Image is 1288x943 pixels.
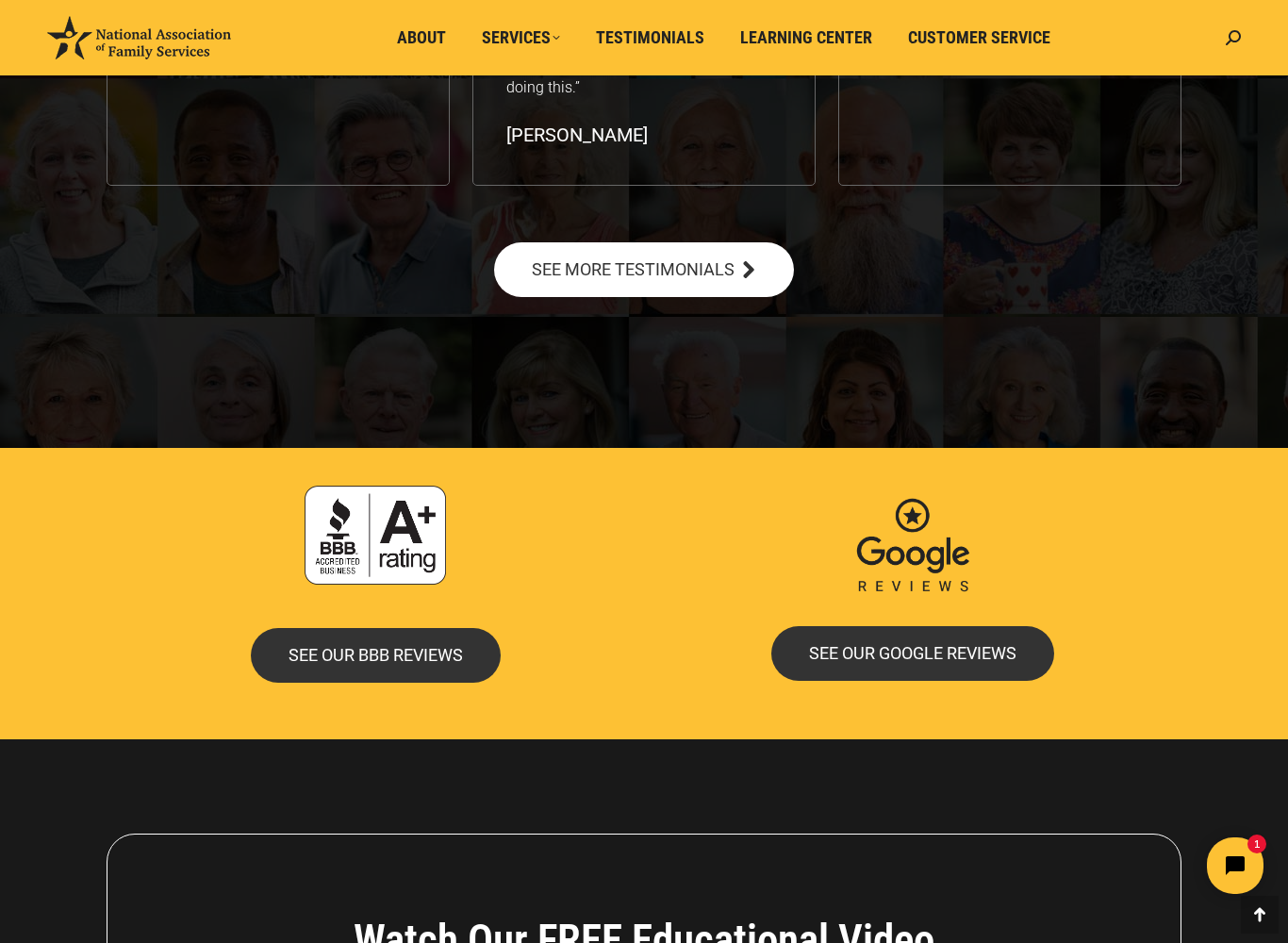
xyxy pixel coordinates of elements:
[727,20,885,56] a: Learning Center
[482,27,560,48] span: Services
[809,645,1016,662] span: SEE OUR GOOGLE REVIEWS
[955,821,1280,910] iframe: Tidio Chat
[583,20,718,56] a: Testimonials
[740,27,872,48] span: Learning Center
[596,27,704,48] span: Testimonials
[895,20,1064,56] a: Customer Service
[494,242,794,297] a: SEE MORE TESTIMONIALS
[842,486,983,608] img: Google Reviews
[251,628,501,683] a: SEE OUR BBB REVIEWS
[47,16,231,59] img: National Association of Family Services
[908,27,1050,48] span: Customer Service
[771,626,1054,681] a: SEE OUR GOOGLE REVIEWS
[384,20,459,56] a: About
[305,486,446,585] img: Accredited A+ with Better Business Bureau
[506,121,648,149] div: [PERSON_NAME]
[397,27,446,48] span: About
[532,261,735,278] span: SEE MORE TESTIMONIALS
[289,647,463,664] span: SEE OUR BBB REVIEWS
